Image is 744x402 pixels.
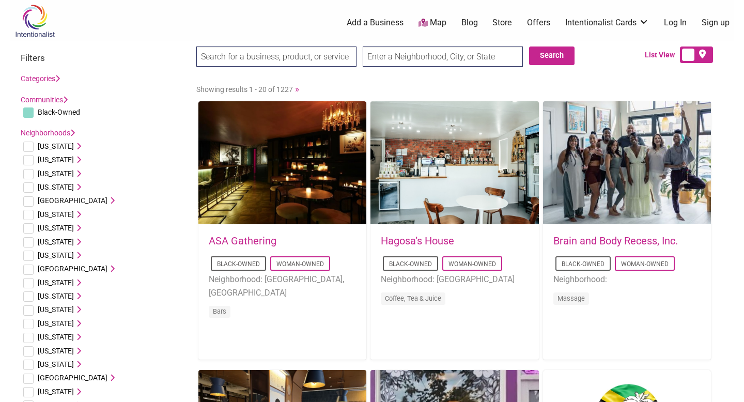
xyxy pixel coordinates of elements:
[38,142,74,150] span: [US_STATE]
[38,360,74,368] span: [US_STATE]
[38,169,74,178] span: [US_STATE]
[381,273,528,286] li: Neighborhood: [GEOGRAPHIC_DATA]
[562,260,605,268] a: Black-Owned
[295,84,299,94] a: »
[38,305,74,314] span: [US_STATE]
[38,108,80,116] span: Black-Owned
[527,17,550,28] a: Offers
[38,347,74,355] span: [US_STATE]
[385,295,441,302] a: Coffee, Tea & Juice
[492,17,512,28] a: Store
[38,210,74,219] span: [US_STATE]
[21,53,186,63] h3: Filters
[213,307,226,315] a: Bars
[38,224,74,232] span: [US_STATE]
[209,273,356,299] li: Neighborhood: [GEOGRAPHIC_DATA], [GEOGRAPHIC_DATA]
[10,4,59,38] img: Intentionalist
[553,235,678,247] a: Brain and Body Recess, Inc.
[38,251,74,259] span: [US_STATE]
[38,292,74,300] span: [US_STATE]
[196,47,357,67] input: Search for a business, product, or service
[38,374,107,382] span: [GEOGRAPHIC_DATA]
[38,319,74,328] span: [US_STATE]
[38,238,74,246] span: [US_STATE]
[209,235,276,247] a: ASA Gathering
[38,196,107,205] span: [GEOGRAPHIC_DATA]
[702,17,730,28] a: Sign up
[196,85,293,94] span: Showing results 1 - 20 of 1227
[276,260,324,268] a: Woman-Owned
[448,260,496,268] a: Woman-Owned
[389,260,432,268] a: Black-Owned
[38,156,74,164] span: [US_STATE]
[21,74,60,83] a: Categories
[21,96,68,104] a: Communities
[363,47,523,67] input: Enter a Neighborhood, City, or State
[529,47,575,65] button: Search
[347,17,404,28] a: Add a Business
[38,333,74,341] span: [US_STATE]
[38,265,107,273] span: [GEOGRAPHIC_DATA]
[419,17,446,29] a: Map
[38,388,74,396] span: [US_STATE]
[621,260,669,268] a: Woman-Owned
[38,183,74,191] span: [US_STATE]
[565,17,649,28] a: Intentionalist Cards
[38,279,74,287] span: [US_STATE]
[553,273,701,286] li: Neighborhood:
[645,50,680,60] span: List View
[21,129,75,137] a: Neighborhoods
[461,17,478,28] a: Blog
[217,260,260,268] a: Black-Owned
[664,17,687,28] a: Log In
[381,235,454,247] a: Hagosa’s House
[557,295,585,302] a: Massage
